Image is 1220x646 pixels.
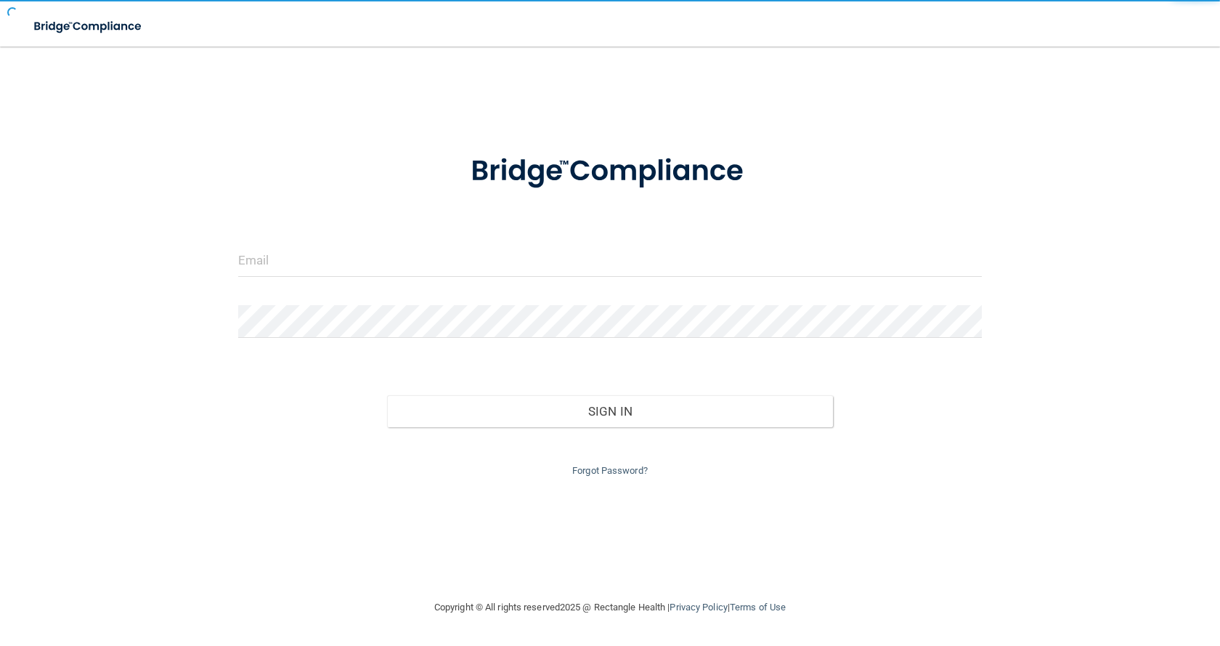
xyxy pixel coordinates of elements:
[387,395,833,427] button: Sign In
[345,584,875,631] div: Copyright © All rights reserved 2025 @ Rectangle Health | |
[572,465,648,476] a: Forgot Password?
[238,244,982,277] input: Email
[22,12,155,41] img: bridge_compliance_login_screen.278c3ca4.svg
[730,602,786,613] a: Terms of Use
[670,602,727,613] a: Privacy Policy
[441,134,779,209] img: bridge_compliance_login_screen.278c3ca4.svg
